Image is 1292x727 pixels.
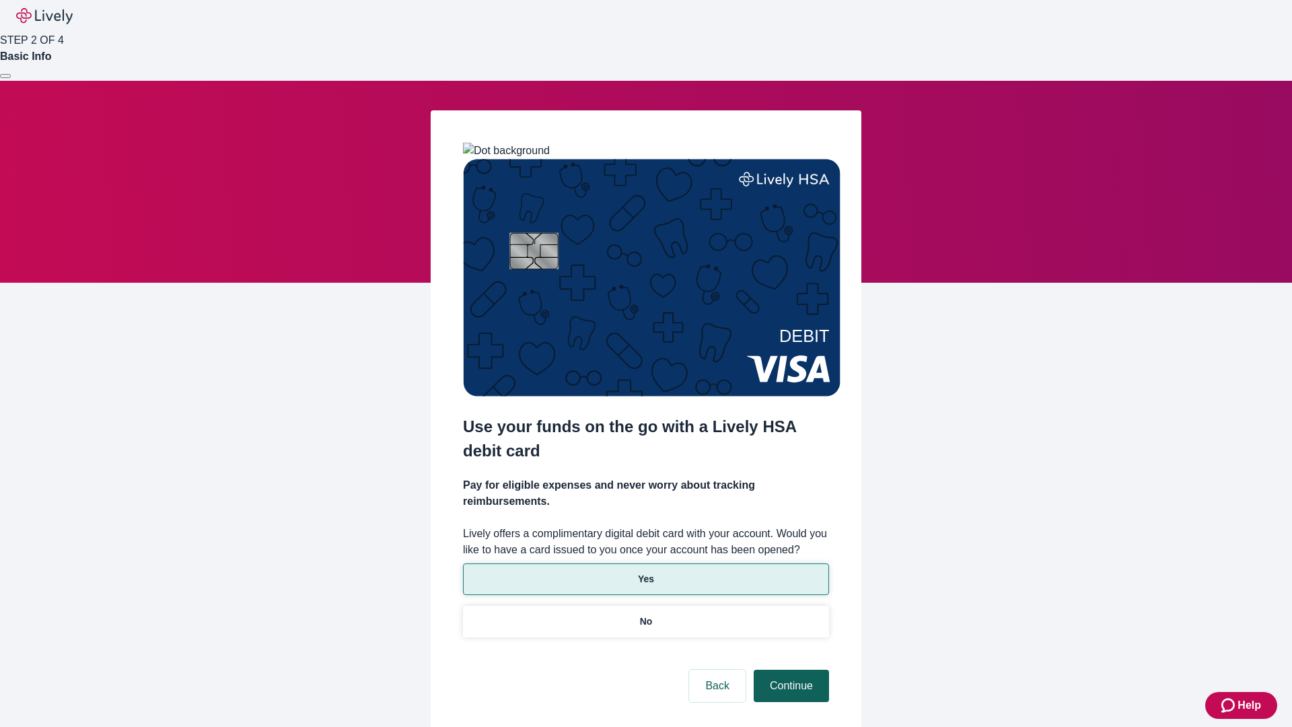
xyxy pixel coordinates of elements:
[463,563,829,595] button: Yes
[1237,697,1261,714] span: Help
[463,143,550,159] img: Dot background
[640,615,653,629] p: No
[1205,692,1277,719] button: Zendesk support iconHelp
[463,415,829,463] h2: Use your funds on the go with a Lively HSA debit card
[463,526,829,558] label: Lively offers a complimentary digital debit card with your account. Would you like to have a card...
[754,670,829,702] button: Continue
[463,477,829,510] h4: Pay for eligible expenses and never worry about tracking reimbursements.
[638,572,654,586] p: Yes
[463,606,829,637] button: No
[16,8,73,24] img: Lively
[689,670,746,702] button: Back
[463,159,840,396] img: Debit card
[1221,697,1237,714] svg: Zendesk support icon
